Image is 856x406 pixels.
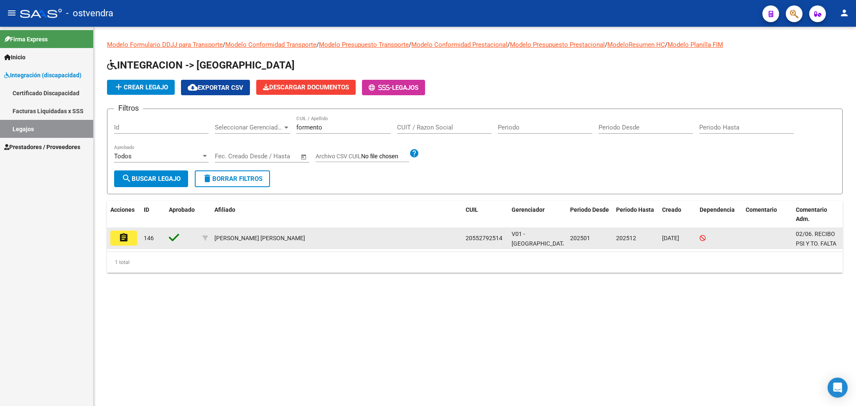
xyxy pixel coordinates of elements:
[392,84,418,91] span: Legajos
[299,152,309,162] button: Open calendar
[114,152,132,160] span: Todos
[567,201,613,228] datatable-header-cell: Periodo Desde
[144,206,149,213] span: ID
[263,84,349,91] span: Descargar Documentos
[195,170,270,187] button: Borrar Filtros
[662,206,681,213] span: Creado
[4,142,80,152] span: Prestadores / Proveedores
[114,82,124,92] mat-icon: add
[144,235,154,241] span: 146
[466,235,502,241] span: 20552792514
[256,152,297,160] input: Fecha fin
[796,206,827,223] span: Comentario Adm.
[607,41,665,48] a: ModeloResumen HC
[659,201,696,228] datatable-header-cell: Creado
[107,41,223,48] a: Modelo Formulario DDJJ para Transporte
[4,35,48,44] span: Firma Express
[466,206,478,213] span: CUIL
[828,378,848,398] div: Open Intercom Messenger
[696,201,742,228] datatable-header-cell: Dependencia
[66,4,113,23] span: - ostvendra
[215,124,283,131] span: Seleccionar Gerenciador
[616,235,636,241] span: 202512
[107,59,295,71] span: INTEGRACION -> [GEOGRAPHIC_DATA]
[214,206,235,213] span: Afiliado
[746,206,777,213] span: Comentario
[839,8,849,18] mat-icon: person
[316,153,361,160] span: Archivo CSV CUIL
[202,175,262,183] span: Borrar Filtros
[107,80,175,95] button: Crear Legajo
[122,175,181,183] span: Buscar Legajo
[7,8,17,18] mat-icon: menu
[409,148,419,158] mat-icon: help
[225,41,316,48] a: Modelo Conformidad Transporte
[114,102,143,114] h3: Filtros
[122,173,132,183] mat-icon: search
[110,206,135,213] span: Acciones
[211,201,462,228] datatable-header-cell: Afiliado
[114,84,168,91] span: Crear Legajo
[411,41,507,48] a: Modelo Conformidad Prestacional
[512,206,545,213] span: Gerenciador
[188,84,243,91] span: Exportar CSV
[214,233,305,243] div: [PERSON_NAME] [PERSON_NAME]
[361,153,409,160] input: Archivo CSV CUIL
[510,41,605,48] a: Modelo Presupuesto Prestacional
[202,173,212,183] mat-icon: delete
[462,201,508,228] datatable-header-cell: CUIL
[4,53,25,62] span: Inicio
[119,233,129,243] mat-icon: assignment
[508,201,567,228] datatable-header-cell: Gerenciador
[662,235,679,241] span: [DATE]
[792,201,843,228] datatable-header-cell: Comentario Adm.
[512,231,568,247] span: V01 - [GEOGRAPHIC_DATA]
[166,201,199,228] datatable-header-cell: Aprobado
[796,231,836,266] span: 02/06. RECIBO PSI Y TO. FALTA FONO SEGUN RHC
[369,84,392,91] span: -
[616,206,654,213] span: Periodo Hasta
[169,206,195,213] span: Aprobado
[188,82,198,92] mat-icon: cloud_download
[319,41,409,48] a: Modelo Presupuesto Transporte
[107,201,140,228] datatable-header-cell: Acciones
[107,252,843,273] div: 1 total
[613,201,659,228] datatable-header-cell: Periodo Hasta
[742,201,792,228] datatable-header-cell: Comentario
[4,71,82,80] span: Integración (discapacidad)
[667,41,723,48] a: Modelo Planilla FIM
[140,201,166,228] datatable-header-cell: ID
[362,80,425,95] button: -Legajos
[107,40,843,273] div: / / / / / /
[570,206,609,213] span: Periodo Desde
[181,80,250,95] button: Exportar CSV
[114,170,188,187] button: Buscar Legajo
[256,80,356,95] button: Descargar Documentos
[570,235,590,241] span: 202501
[215,152,249,160] input: Fecha inicio
[700,206,735,213] span: Dependencia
